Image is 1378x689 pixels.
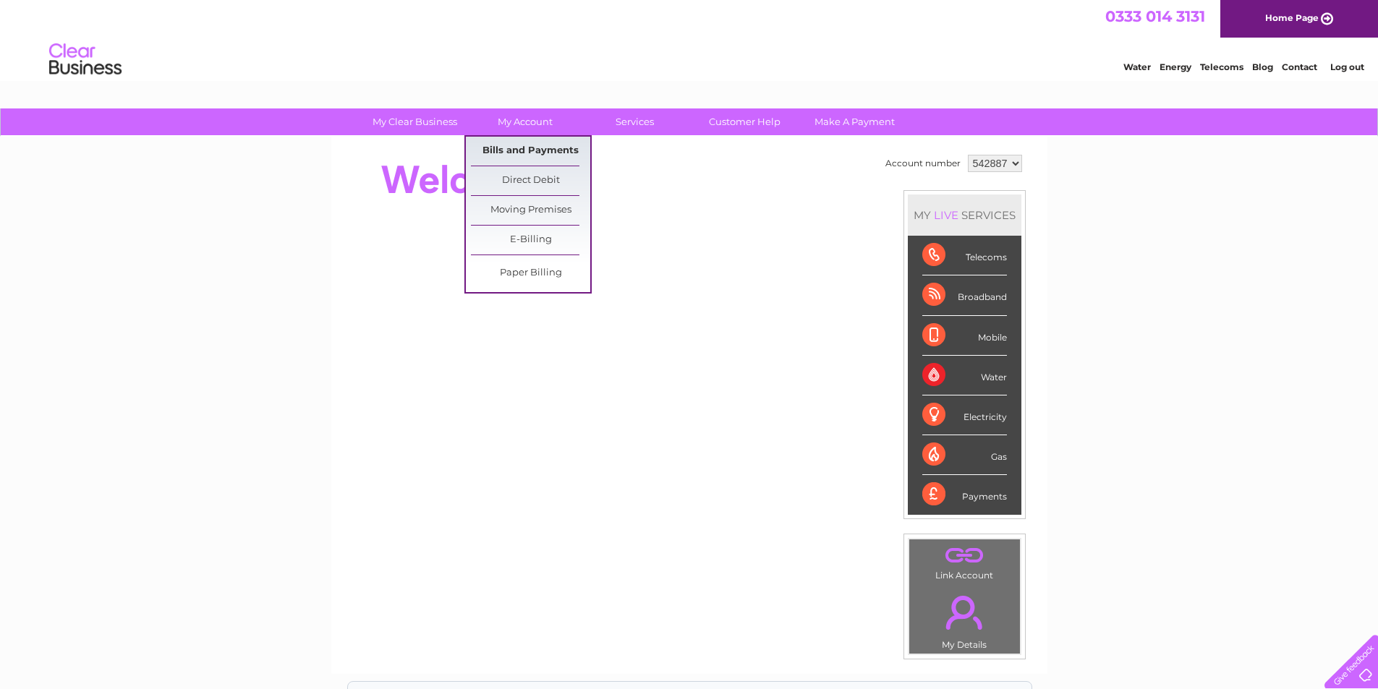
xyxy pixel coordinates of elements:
[471,137,590,166] a: Bills and Payments
[922,435,1007,475] div: Gas
[913,543,1016,568] a: .
[1105,7,1205,25] a: 0333 014 3131
[931,208,961,222] div: LIVE
[1252,61,1273,72] a: Blog
[922,356,1007,395] div: Water
[909,539,1021,584] td: Link Account
[922,395,1007,435] div: Electricity
[48,38,122,82] img: logo.png
[1330,61,1364,72] a: Log out
[465,108,584,135] a: My Account
[1282,61,1317,72] a: Contact
[471,196,590,225] a: Moving Premises
[1200,61,1243,72] a: Telecoms
[909,583,1021,654] td: My Details
[1123,61,1151,72] a: Water
[355,108,475,135] a: My Clear Business
[922,316,1007,356] div: Mobile
[922,475,1007,514] div: Payments
[908,194,1021,236] div: MY SERVICES
[922,275,1007,315] div: Broadband
[1160,61,1191,72] a: Energy
[348,8,1032,70] div: Clear Business is a trading name of Verastar Limited (registered in [GEOGRAPHIC_DATA] No. 3667643...
[685,108,804,135] a: Customer Help
[471,259,590,288] a: Paper Billing
[575,108,694,135] a: Services
[471,226,590,254] a: E-Billing
[471,166,590,195] a: Direct Debit
[913,587,1016,638] a: .
[795,108,914,135] a: Make A Payment
[882,151,964,176] td: Account number
[922,236,1007,275] div: Telecoms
